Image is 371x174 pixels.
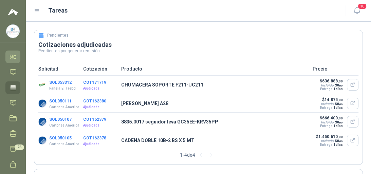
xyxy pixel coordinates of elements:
[83,99,106,103] button: COT162380
[83,86,117,91] p: Ajudicada
[83,123,117,128] p: Ajudicada
[335,120,343,124] span: $
[338,135,343,139] span: ,00
[38,41,358,49] h3: Cotizaciones adjudicadas
[83,136,106,140] button: COT162378
[321,83,334,87] div: Incluido
[337,139,343,143] span: 0
[313,65,358,73] p: Precio
[49,99,72,103] button: SOL050111
[334,87,343,91] span: 1 días
[83,65,117,73] p: Cotización
[38,81,47,89] img: Company Logo
[121,100,309,107] p: [PERSON_NAME] A28
[318,134,343,139] span: 1.450.610
[319,116,343,120] p: $
[334,124,343,128] span: 1 días
[6,25,19,38] img: Company Logo
[83,141,117,147] p: Ajudicada
[339,121,343,124] span: ,00
[338,79,343,83] span: ,00
[351,5,363,17] button: 10
[49,104,79,110] p: Cartones America
[319,79,343,83] p: $
[121,118,309,125] p: 8835.0017 seguidor leva GC35EE-KRV35PP
[121,65,309,73] p: Producto
[15,144,24,150] span: 76
[335,139,343,143] span: $
[335,83,343,87] span: $
[83,80,106,85] button: COT171719
[83,117,106,122] button: COT162379
[322,116,343,120] span: 666.400
[338,116,343,120] span: ,00
[337,102,343,106] span: 0
[357,3,367,9] span: 10
[316,134,343,139] p: $
[316,143,343,147] p: Entrega:
[339,140,343,143] span: ,00
[180,150,217,160] div: 1 - 4 de 4
[83,104,117,110] p: Ajudicada
[319,87,343,91] p: Entrega:
[337,83,343,87] span: 0
[334,143,343,147] span: 1 días
[49,86,76,91] p: Panela El Trébol
[321,120,334,124] div: Incluido
[49,80,72,85] button: SOL053312
[321,139,334,143] div: Incluido
[321,102,334,106] div: Incluido
[48,6,68,15] h1: Tareas
[38,65,79,73] p: Solicitud
[38,99,47,108] img: Company Logo
[5,143,20,155] a: 76
[47,32,69,39] h5: Pendientes
[334,106,343,110] span: 1 días
[49,141,79,147] p: Cartones America
[121,81,309,89] p: CHUMACERA SOPORTE F211-UC211
[322,79,343,83] span: 636.888
[337,120,343,124] span: 0
[8,8,18,16] img: Logo peakr
[49,136,72,140] button: SOL050105
[319,106,343,110] p: Entrega:
[335,102,343,106] span: $
[38,136,47,144] img: Company Logo
[339,84,343,87] span: ,00
[319,124,343,128] p: Entrega:
[49,123,79,128] p: Cartones America
[319,97,343,102] p: $
[121,137,309,144] p: CADENA DOBLE 10B-2 BS X 5 MT
[338,98,343,102] span: ,00
[324,97,343,102] span: 14.875
[49,117,72,122] button: SOL050107
[38,118,47,126] img: Company Logo
[339,103,343,106] span: ,00
[38,49,358,53] p: Pendientes por generar remisión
